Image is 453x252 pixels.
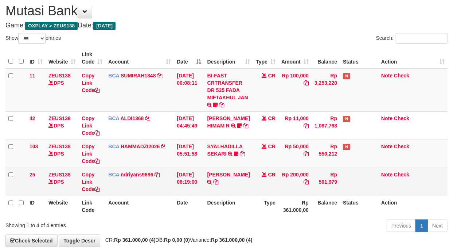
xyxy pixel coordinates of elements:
[121,144,160,149] a: HAMMADZI2026
[46,168,79,196] td: DPS
[46,196,79,217] th: Website
[5,22,448,29] h4: Game: Date:
[174,111,204,140] td: [DATE] 04:45:49
[105,196,174,217] th: Account
[278,48,312,69] th: Amount: activate to sort column ascending
[304,179,309,185] a: Copy Rp 200,000 to clipboard
[114,237,156,243] strong: Rp 361.000,00 (4)
[304,80,309,86] a: Copy Rp 100,000 to clipboard
[30,73,35,79] span: 11
[18,33,46,44] select: Showentries
[5,219,183,229] div: Showing 1 to 4 of 4 entries
[278,111,312,140] td: Rp 11,000
[214,179,219,185] a: Copy FAISAL REZA PAHLEF to clipboard
[268,115,276,121] span: CR
[387,219,416,232] a: Previous
[268,172,276,177] span: CR
[174,48,204,69] th: Date: activate to sort column descending
[381,115,393,121] a: Note
[174,168,204,196] td: [DATE] 08:19:00
[312,69,340,112] td: Rp 3,253,220
[82,73,99,93] a: Copy Link Code
[415,219,428,232] a: 1
[105,48,174,69] th: Account: activate to sort column ascending
[204,196,253,217] th: Description
[253,48,278,69] th: Type: activate to sort column ascending
[343,144,350,150] span: Has Note
[174,69,204,112] td: [DATE] 00:08:11
[46,48,79,69] th: Website: activate to sort column ascending
[174,196,204,217] th: Date
[108,115,119,121] span: BCA
[207,172,250,177] a: [PERSON_NAME]
[27,196,46,217] th: ID
[48,172,71,177] a: ZEUS138
[204,48,253,69] th: Description: activate to sort column ascending
[5,4,448,18] h1: Mutasi Bank
[48,73,71,79] a: ZEUS138
[174,140,204,168] td: [DATE] 05:51:58
[394,73,409,79] a: Check
[48,115,71,121] a: ZEUS138
[304,123,309,129] a: Copy Rp 11,000 to clipboard
[59,234,100,247] a: Toggle Descr
[312,48,340,69] th: Balance
[157,73,162,79] a: Copy SUMIRAH1848 to clipboard
[82,144,99,164] a: Copy Link Code
[121,115,144,121] a: ALDI1368
[121,172,153,177] a: ndriyans9696
[5,234,58,247] a: Check Selected
[46,140,79,168] td: DPS
[253,196,278,217] th: Type
[211,237,253,243] strong: Rp 361.000,00 (4)
[161,144,166,149] a: Copy HAMMADZI2026 to clipboard
[204,69,253,112] td: BI-FAST CRTRANSFER DR 535 FADA MIFTAKHUL JAN
[25,22,78,30] span: OXPLAY > ZEUS138
[268,73,276,79] span: CR
[207,144,243,157] a: SYALHADILLA SEKARI
[394,144,409,149] a: Check
[102,237,253,243] span: CR: DB: Variance:
[278,69,312,112] td: Rp 100,000
[79,196,105,217] th: Link Code
[48,144,71,149] a: ZEUS138
[381,144,393,149] a: Note
[394,172,409,177] a: Check
[30,144,38,149] span: 103
[243,123,248,129] a: Copy ALVA HIMAM R to clipboard
[108,144,119,149] span: BCA
[381,172,393,177] a: Note
[155,172,160,177] a: Copy ndriyans9696 to clipboard
[343,116,350,122] span: Has Note
[381,73,393,79] a: Note
[396,33,448,44] input: Search:
[108,73,119,79] span: BCA
[93,22,116,30] span: [DATE]
[304,151,309,157] a: Copy Rp 50,000 to clipboard
[82,172,99,192] a: Copy Link Code
[312,140,340,168] td: Rp 550,212
[278,140,312,168] td: Rp 50,000
[79,48,105,69] th: Link Code: activate to sort column ascending
[145,115,150,121] a: Copy ALDI1368 to clipboard
[108,172,119,177] span: BCA
[278,196,312,217] th: Rp 361.000,00
[82,115,99,136] a: Copy Link Code
[46,111,79,140] td: DPS
[278,168,312,196] td: Rp 200,000
[343,73,350,79] span: Has Note
[30,172,35,177] span: 25
[312,168,340,196] td: Rp 501,979
[378,48,448,69] th: Action: activate to sort column ascending
[427,219,448,232] a: Next
[27,48,46,69] th: ID: activate to sort column ascending
[268,144,276,149] span: CR
[340,48,378,69] th: Status
[219,102,224,108] a: Copy BI-FAST CRTRANSFER DR 535 FADA MIFTAKHUL JAN to clipboard
[312,111,340,140] td: Rp 1,087,768
[164,237,190,243] strong: Rp 0,00 (0)
[312,196,340,217] th: Balance
[30,115,35,121] span: 42
[340,196,378,217] th: Status
[121,73,156,79] a: SUMIRAH1848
